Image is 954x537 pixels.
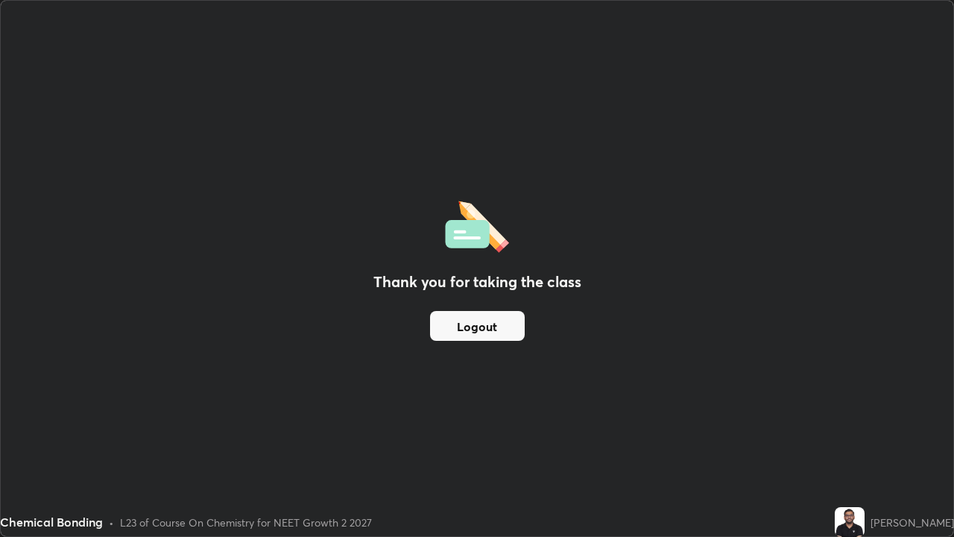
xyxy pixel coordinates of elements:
img: f6c41efb327145258bfc596793d6e4cc.jpg [835,507,865,537]
div: L23 of Course On Chemistry for NEET Growth 2 2027 [120,515,372,530]
img: offlineFeedback.1438e8b3.svg [445,196,509,253]
div: [PERSON_NAME] [871,515,954,530]
h2: Thank you for taking the class [373,271,581,293]
button: Logout [430,311,525,341]
div: • [109,515,114,530]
